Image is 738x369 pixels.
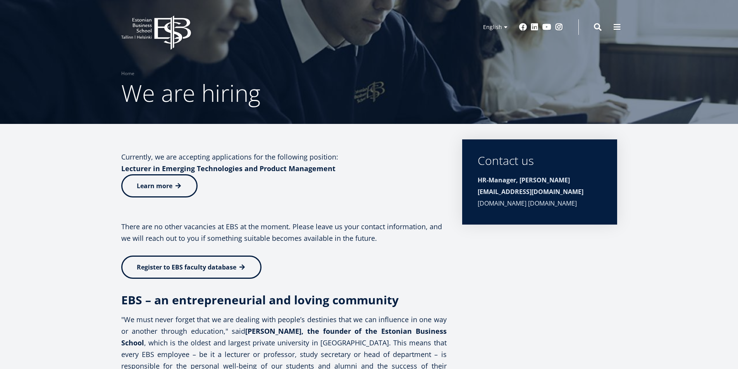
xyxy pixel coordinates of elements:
[121,174,198,197] a: Learn more
[121,221,447,244] p: There are no other vacancies at EBS at the moment. Please leave us your contact information, and ...
[542,23,551,31] a: Youtube
[137,182,172,190] span: Learn more
[121,164,335,173] strong: Lecturer in Emerging Technologies and Product Management
[121,151,447,174] p: Currently, we are accepting applications for the following position:
[121,292,399,308] strong: EBS – an entrepreneurial and loving community
[478,155,602,166] div: Contact us
[121,256,261,279] a: Register to EBS faculty database
[519,23,527,31] a: Facebook
[121,70,134,77] a: Home
[531,23,538,31] a: Linkedin
[121,326,447,347] strong: [PERSON_NAME], the founder of the Estonian Business School
[478,174,602,209] div: [DOMAIN_NAME] [DOMAIN_NAME]
[137,263,236,271] span: Register to EBS faculty database
[478,176,583,196] strong: HR-Manager, [PERSON_NAME][EMAIL_ADDRESS][DOMAIN_NAME]
[555,23,563,31] a: Instagram
[121,77,260,109] span: We are hiring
